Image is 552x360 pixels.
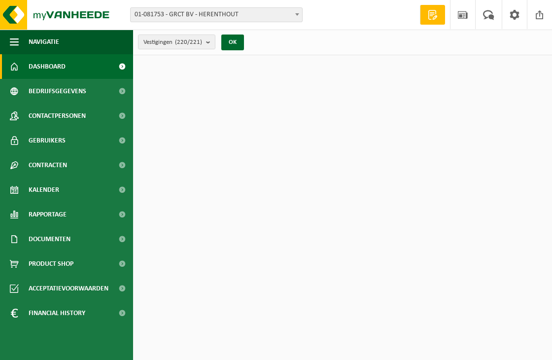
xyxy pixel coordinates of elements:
span: Vestigingen [143,35,202,50]
span: Documenten [29,227,70,252]
button: OK [221,35,244,50]
span: Product Shop [29,252,73,276]
span: Gebruikers [29,128,66,153]
span: Rapportage [29,202,67,227]
span: Kalender [29,178,59,202]
count: (220/221) [175,39,202,45]
span: Financial History [29,301,85,325]
span: Acceptatievoorwaarden [29,276,108,301]
span: Dashboard [29,54,66,79]
button: Vestigingen(220/221) [138,35,215,49]
span: 01-081753 - GRCT BV - HERENTHOUT [130,7,303,22]
span: Navigatie [29,30,59,54]
span: 01-081753 - GRCT BV - HERENTHOUT [131,8,302,22]
span: Contactpersonen [29,104,86,128]
span: Bedrijfsgegevens [29,79,86,104]
span: Contracten [29,153,67,178]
